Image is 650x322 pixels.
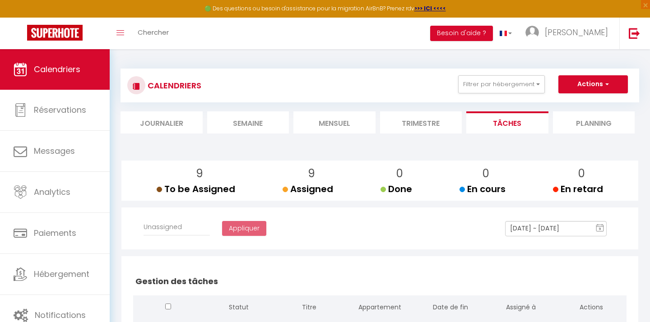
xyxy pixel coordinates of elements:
[34,186,70,198] span: Analytics
[560,165,603,182] p: 0
[553,183,603,195] span: En retard
[580,303,603,312] span: Actions
[460,183,506,195] span: En cours
[290,165,333,182] p: 9
[131,18,176,49] a: Chercher
[506,303,536,312] span: Assigné à
[283,183,333,195] span: Assigned
[133,267,627,295] h2: Gestion des tâches
[388,165,412,182] p: 0
[34,268,89,280] span: Hébergement
[381,183,412,195] span: Done
[458,75,545,93] button: Filtrer par hébergement
[164,165,235,182] p: 9
[414,5,446,12] a: >>> ICI <<<<
[207,111,289,133] li: Semaine
[525,26,539,39] img: ...
[157,183,235,195] span: To be Assigned
[34,227,76,239] span: Paiements
[358,303,401,312] span: Appartement
[505,221,607,236] input: Select Date Range
[433,303,468,312] span: Date de fin
[222,221,266,236] button: Appliquer
[145,75,201,96] h3: CALENDRIERS
[467,165,506,182] p: 0
[34,64,80,75] span: Calendriers
[629,28,640,39] img: logout
[430,26,493,41] button: Besoin d'aide ?
[27,25,83,41] img: Super Booking
[34,145,75,156] span: Messages
[34,104,86,115] span: Réservations
[519,18,619,49] a: ... [PERSON_NAME]
[380,111,462,133] li: Trimestre
[558,75,628,93] button: Actions
[553,111,635,133] li: Planning
[302,303,316,312] span: Titre
[229,303,249,312] span: Statut
[293,111,376,133] li: Mensuel
[545,27,608,38] span: [PERSON_NAME]
[466,111,548,133] li: Tâches
[138,28,169,37] span: Chercher
[599,227,601,231] text: 9
[35,309,86,321] span: Notifications
[121,111,203,133] li: Journalier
